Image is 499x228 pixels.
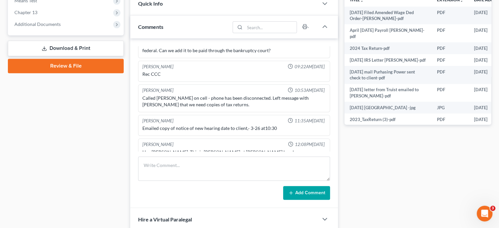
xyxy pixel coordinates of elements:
div: [PERSON_NAME] [142,87,174,93]
td: [DATE] IRS Letter [PERSON_NAME]-pdf [344,54,432,66]
td: [DATE] letter from Truist emailed to [PERSON_NAME]-pdf [344,84,432,102]
span: Chapter 13 [14,10,37,15]
a: Review & File [8,59,124,73]
td: PDF [432,84,469,102]
span: 11:35AM[DATE] [294,118,324,124]
input: Search... [245,22,297,33]
div: Called [PERSON_NAME] on cell - phone has been disconnected. Left message with [PERSON_NAME] that ... [142,95,326,108]
td: April [DATE] Payroll [PERSON_NAME]-pdf [344,24,432,42]
td: PDF [432,24,469,42]
span: Additional Documents [14,21,61,27]
td: JPG [432,102,469,114]
td: PDF [432,54,469,66]
td: PDF [432,114,469,125]
td: PDF [432,42,469,54]
a: Download & Print [8,41,124,56]
button: Add Comment [283,186,330,200]
span: 10:53AM[DATE] [294,87,324,93]
div: [PERSON_NAME] [142,118,174,124]
td: [DATE] mail Purhasing Power sent check to client-pdf [344,66,432,84]
div: Emailed copy of notice of new hearing date to client,- 3-26 at10:30 [142,125,326,132]
iframe: Intercom live chat [477,206,492,221]
div: Rec CCC [142,71,326,77]
span: 12:08PM[DATE] [295,141,324,148]
td: 2023_TaxReturn (3)-pdf [344,114,432,125]
span: Comments [138,24,163,30]
td: [DATE] [GEOGRAPHIC_DATA] -jpg [344,102,432,114]
td: PDF [432,7,469,25]
div: [DATE] email: So we received our w-2 s and did our tax returns we owe another 2400 in federal. Ca... [142,41,326,54]
span: Hire a Virtual Paralegal [138,216,192,222]
span: Quick Info [138,0,163,7]
div: [PERSON_NAME] [142,141,174,148]
td: [DATE] Filed Amended Wage Ded Order-[PERSON_NAME]-pdf [344,7,432,25]
td: 2024 Tax Return-pdf [344,42,432,54]
div: Hey [PERSON_NAME], This is [PERSON_NAME] at [PERSON_NAME] Legal. [PERSON_NAME] asked me to reach ... [142,149,326,182]
span: 3 [490,206,495,211]
td: PDF [432,66,469,84]
span: 09:22AM[DATE] [294,64,324,70]
div: [PERSON_NAME] [142,64,174,70]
